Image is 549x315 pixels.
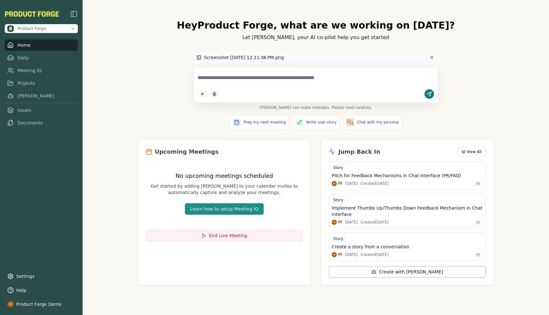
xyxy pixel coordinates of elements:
button: Implement Thumbs Up/Thumbs Down Feedback Mechanism in Chat Interface [332,205,483,218]
div: Story [332,197,345,204]
button: PF-Logo [5,11,59,17]
button: Open organization switcher [5,24,78,33]
img: Product Forge [5,11,59,17]
a: Issues [5,104,78,116]
button: View All [457,147,486,156]
h3: No upcoming meetings scheduled [146,171,303,180]
button: Product Forge Demo [5,298,78,310]
button: End Live Meeting [146,230,303,241]
a: Daily [5,52,78,64]
span: Product Forge [17,26,46,31]
a: [PERSON_NAME] [5,90,78,102]
button: Chat with my persona [343,115,402,129]
p: Get started by adding [PERSON_NAME] to your calendar invites to automatically capture and analyze... [146,183,303,196]
h2: Jump Back In [338,147,380,156]
img: Product Forge Demo [332,220,337,225]
span: PF [338,252,342,257]
span: Prep my next meeting [243,120,286,125]
a: Projects [5,77,78,89]
img: Product Forge [7,25,14,32]
div: Story [332,235,345,242]
div: [DATE] [345,181,358,186]
span: PF [338,220,342,225]
img: profile [7,301,14,307]
span: Write user story [306,120,337,125]
button: Write user story [293,115,340,129]
span: [PERSON_NAME] can make mistakes. Please read carefully. [194,105,438,110]
a: Home [5,39,78,51]
h3: Pitch for Feedback Mechanisms in Chat Interface (PR/FAQ) [332,172,461,179]
button: Pitch for Feedback Mechanisms in Chat Interface (PR/FAQ) [332,172,483,179]
img: Product Forge Demo [332,181,337,186]
button: Add content to chat [198,89,207,99]
button: Help [5,285,78,296]
a: Settings [5,271,78,282]
button: Start dictation [210,89,219,99]
h1: Hey Product Forge , what are we working on [DATE]? [138,20,494,31]
button: Learn how to setup Meeting IQ [185,203,263,215]
button: Create with [PERSON_NAME] [329,266,486,278]
div: [DATE] [345,252,358,257]
button: Prep my next meeting [230,115,288,129]
p: Let [PERSON_NAME], your AI co-pilot help you get started [138,34,494,41]
button: Create a story from a conversation [332,244,483,250]
div: [DATE] [345,220,358,225]
span: End Live Meeting [209,232,247,239]
div: Created [DATE] [361,181,389,186]
button: Send message [424,89,434,99]
span: PF [338,181,342,186]
span: Chat with my persona [357,120,399,125]
a: Meeting IQ [5,65,78,76]
h3: Create a story from a conversation [332,244,409,250]
div: Created [DATE] [361,220,389,225]
span: View All [467,149,482,154]
span: Screenshot [DATE] 12.11.06 PM.png [204,54,284,61]
h2: Upcoming Meetings [155,147,219,156]
button: Remove file [428,54,435,61]
a: Documents [5,117,78,129]
div: Story [332,164,345,171]
div: Created [DATE] [361,252,389,257]
img: Product Forge Demo [332,252,337,257]
span: Create with [PERSON_NAME] [379,269,443,275]
img: sidebar [70,10,78,18]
